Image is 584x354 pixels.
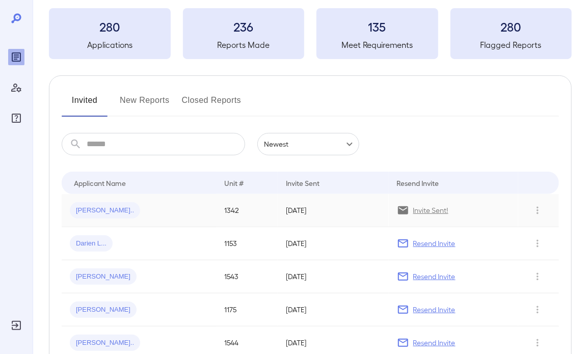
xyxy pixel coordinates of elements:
button: Row Actions [529,235,546,252]
div: Resend Invite [397,177,439,189]
div: Manage Users [8,79,24,96]
h3: 280 [450,18,572,35]
p: Resend Invite [413,238,456,249]
button: Row Actions [529,302,546,318]
button: Invited [62,92,108,117]
span: [PERSON_NAME].. [70,338,140,348]
td: 1175 [216,293,278,326]
button: Row Actions [529,202,546,219]
span: [PERSON_NAME] [70,305,137,315]
button: Closed Reports [182,92,242,117]
span: Darien L... [70,239,113,249]
h3: 135 [316,18,438,35]
h5: Meet Requirements [316,39,438,51]
div: Unit # [224,177,244,189]
summary: 280Applications236Reports Made135Meet Requirements280Flagged Reports [49,8,572,59]
div: Applicant Name [74,177,126,189]
div: FAQ [8,110,24,126]
td: [DATE] [278,227,389,260]
div: Log Out [8,317,24,334]
span: [PERSON_NAME].. [70,206,140,215]
td: 1543 [216,260,278,293]
button: New Reports [120,92,170,117]
button: Row Actions [529,268,546,285]
p: Invite Sent! [413,205,448,215]
button: Row Actions [529,335,546,351]
td: 1342 [216,194,278,227]
p: Resend Invite [413,271,456,282]
h3: 280 [49,18,171,35]
td: 1153 [216,227,278,260]
h5: Reports Made [183,39,305,51]
td: [DATE] [278,293,389,326]
td: [DATE] [278,260,389,293]
h5: Flagged Reports [450,39,572,51]
div: Reports [8,49,24,65]
div: Invite Sent [286,177,320,189]
h3: 236 [183,18,305,35]
div: Newest [257,133,359,155]
h5: Applications [49,39,171,51]
span: [PERSON_NAME] [70,272,137,282]
td: [DATE] [278,194,389,227]
p: Resend Invite [413,338,456,348]
p: Resend Invite [413,305,456,315]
